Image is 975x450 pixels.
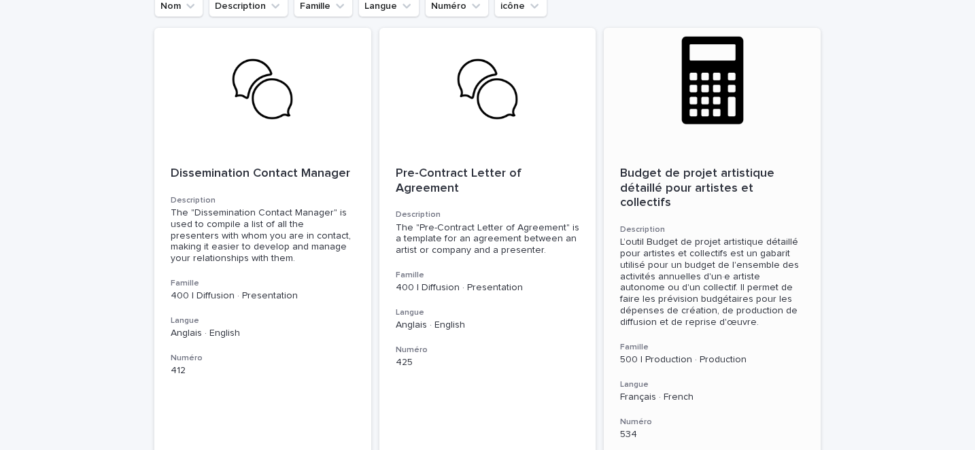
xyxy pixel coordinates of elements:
h3: Description [620,224,804,235]
h3: Famille [620,342,804,353]
h3: Description [396,209,580,220]
p: Français · French [620,392,804,403]
h3: Famille [396,270,580,281]
h3: Langue [171,315,355,326]
p: 534 [620,429,804,440]
p: Pre-Contract Letter of Agreement [396,167,580,196]
h3: Langue [396,307,580,318]
p: 400 | Diffusion · Presentation [396,282,580,294]
p: Anglais · English [171,328,355,339]
p: 400 | Diffusion · Presentation [171,290,355,302]
p: 425 [396,357,580,368]
p: Budget de projet artistique détaillé pour artistes et collectifs [620,167,804,211]
p: 500 | Production · Production [620,354,804,366]
div: The "Pre-Contract Letter of Agreement" is a template for an agreement between an artist or compan... [396,222,580,256]
div: L’outil Budget de projet artistique détaillé pour artistes et collectifs est un gabarit utilisé p... [620,237,804,328]
h3: Numéro [620,417,804,428]
div: The "Dissemination Contact Manager" is used to compile a list of all the presenters with whom you... [171,207,355,264]
p: Anglais · English [396,319,580,331]
h3: Numéro [396,345,580,356]
h3: Langue [620,379,804,390]
p: Dissemination Contact Manager [171,167,355,181]
p: 412 [171,365,355,377]
h3: Numéro [171,353,355,364]
h3: Description [171,195,355,206]
h3: Famille [171,278,355,289]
